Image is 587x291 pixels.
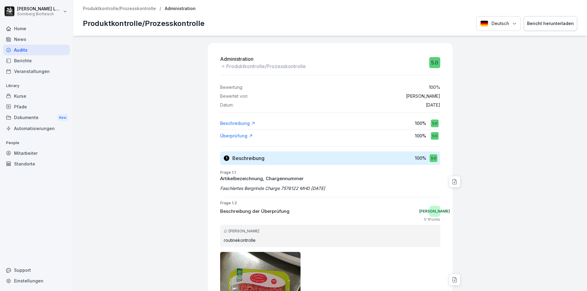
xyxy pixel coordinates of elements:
div: 5.0 [430,154,437,162]
a: Home [3,23,70,34]
p: Bewertet von: [220,94,248,99]
p: Frage 1.2 [220,200,440,206]
p: Produktkontrolle/Prozesskontrolle [226,63,306,70]
p: 100 % [415,155,426,161]
div: 1 [224,155,229,161]
p: Library [3,81,70,91]
p: [PERSON_NAME] Lumetsberger [17,6,62,12]
p: People [3,138,70,148]
div: Dokumente [3,112,70,123]
p: routinekontrolle [224,237,437,243]
p: 1 / 1 Points [424,217,440,222]
a: Kurse [3,91,70,101]
p: Deutsch [491,20,509,27]
p: Datum: [220,103,234,108]
p: 100 % [415,120,426,126]
a: Überprüfung [220,133,253,139]
a: Berichte [3,55,70,66]
p: Bewertung: [220,85,243,90]
a: Veranstaltungen [3,66,70,77]
div: 5.0 [431,119,438,127]
img: Deutsch [480,20,488,27]
p: Frage 1.1 [220,170,440,175]
p: Administration [165,6,196,11]
button: Language [476,16,521,31]
h3: Beschreibung [232,155,264,162]
p: Beschreibung der Überprüfung [220,208,290,215]
button: Bericht herunterladen [524,16,577,31]
a: Beschreibung [220,120,255,126]
a: Pfade [3,101,70,112]
a: Produktkontrolle/Prozesskontrolle [83,6,156,11]
div: 5.0 [431,132,438,140]
p: [PERSON_NAME] [406,94,440,99]
a: News [3,34,70,45]
a: Mitarbeiter [3,148,70,158]
a: Automatisierungen [3,123,70,134]
p: Artikelbezeichnung, Chargennummer [220,175,440,182]
p: Faschiertes Bergrinde Charge 7576122 MHD [DATE] [220,185,440,191]
a: Standorte [3,158,70,169]
a: Audits [3,45,70,55]
div: Bericht herunterladen [527,20,574,27]
div: 5.0 [429,57,440,68]
p: / [160,6,161,11]
p: [DATE] [426,103,440,108]
div: [PERSON_NAME] [429,206,440,217]
div: Support [3,265,70,275]
div: [PERSON_NAME] [224,228,437,234]
p: 100 % [429,85,440,90]
div: New [57,114,68,121]
p: Sonnberg Biofleisch [17,12,62,16]
p: Administration [220,55,306,63]
a: DokumenteNew [3,112,70,123]
p: 100 % [415,133,426,139]
p: Produktkontrolle/Prozesskontrolle [83,18,205,29]
a: Einstellungen [3,275,70,286]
